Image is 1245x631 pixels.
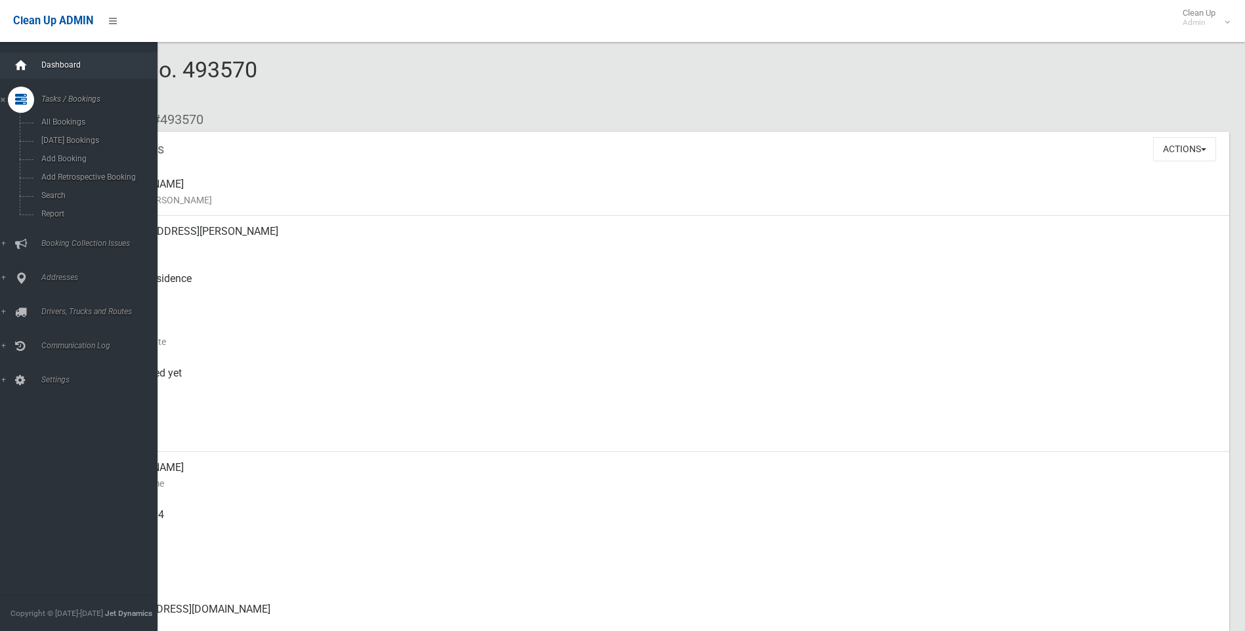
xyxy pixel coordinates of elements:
div: [DATE] [105,405,1219,452]
small: Admin [1183,18,1215,28]
small: Landline [105,570,1219,586]
span: Report [37,209,156,218]
small: Collected At [105,381,1219,397]
small: Contact Name [105,476,1219,491]
span: Communication Log [37,341,167,350]
button: Actions [1153,137,1216,161]
small: Pickup Point [105,287,1219,302]
span: Tasks / Bookings [37,94,167,104]
span: Clean Up ADMIN [13,14,93,27]
li: #493570 [143,108,203,132]
span: Add Booking [37,154,156,163]
span: Drivers, Trucks and Routes [37,307,167,316]
small: Mobile [105,523,1219,539]
div: Front of Residence [105,263,1219,310]
span: Search [37,191,156,200]
div: [PERSON_NAME] [105,452,1219,499]
span: Addresses [37,273,167,282]
strong: Jet Dynamics [105,609,152,618]
span: Add Retrospective Booking [37,173,156,182]
small: Collection Date [105,334,1219,350]
span: Dashboard [37,60,167,70]
small: Address [105,239,1219,255]
span: Copyright © [DATE]-[DATE] [11,609,103,618]
div: [STREET_ADDRESS][PERSON_NAME] [105,216,1219,263]
small: Zone [105,428,1219,444]
span: All Bookings [37,117,156,127]
span: Booking No. 493570 [58,56,257,108]
div: 0407931904 [105,499,1219,546]
span: Clean Up [1176,8,1229,28]
div: [DATE] [105,310,1219,357]
div: Not collected yet [105,357,1219,405]
div: [PERSON_NAME] [105,169,1219,216]
span: Booking Collection Issues [37,239,167,248]
span: [DATE] Bookings [37,136,156,145]
div: None given [105,546,1219,594]
small: Name of [PERSON_NAME] [105,192,1219,208]
span: Settings [37,375,167,384]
